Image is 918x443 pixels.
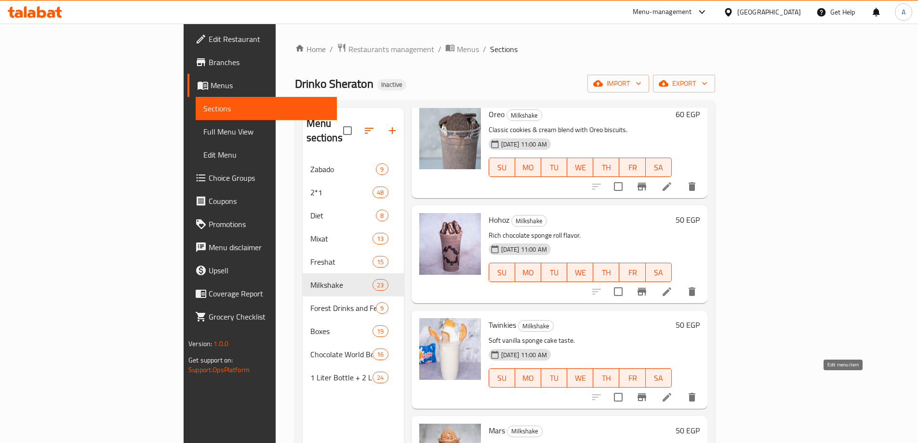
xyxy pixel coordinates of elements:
[310,233,373,244] span: Mixat
[497,245,551,254] span: [DATE] 11:00 AM
[650,371,668,385] span: SA
[203,149,329,161] span: Edit Menu
[541,368,567,388] button: TU
[623,161,641,175] span: FR
[619,368,645,388] button: FR
[310,302,376,314] span: Forest Drinks and Feeds
[489,335,672,347] p: Soft vanilla sponge cake taste.
[519,266,537,280] span: MO
[373,350,387,359] span: 16
[676,213,700,227] h6: 50 EGP
[608,282,628,302] span: Select to update
[571,266,589,280] span: WE
[209,172,329,184] span: Choice Groups
[209,265,329,276] span: Upsell
[630,386,653,409] button: Branch-specific-item
[303,343,404,366] div: Chocolate World Boxes16
[518,320,554,332] div: Milkshake
[373,325,388,337] div: items
[348,43,434,55] span: Restaurants management
[737,7,801,17] div: [GEOGRAPHIC_DATA]
[303,320,404,343] div: Boxes19
[187,27,337,51] a: Edit Restaurant
[623,371,641,385] span: FR
[373,233,388,244] div: items
[188,363,250,376] a: Support.OpsPlatform
[213,337,228,350] span: 1.0.0
[337,43,434,55] a: Restaurants management
[445,43,479,55] a: Menus
[650,161,668,175] span: SA
[419,107,481,169] img: Oreo
[310,210,376,221] span: Diet
[497,140,551,149] span: [DATE] 11:00 AM
[489,124,672,136] p: Classic cookies & cream blend with Oreo biscuits.
[597,266,615,280] span: TH
[303,204,404,227] div: Diet8
[381,119,404,142] button: Add section
[187,305,337,328] a: Grocery Checklist
[680,386,704,409] button: delete
[187,282,337,305] a: Coverage Report
[376,211,387,220] span: 8
[493,161,511,175] span: SU
[489,368,515,388] button: SU
[373,372,388,383] div: items
[377,79,406,91] div: Inactive
[489,107,505,121] span: Oreo
[209,195,329,207] span: Coupons
[680,280,704,303] button: delete
[490,43,518,55] span: Sections
[187,213,337,236] a: Promotions
[567,368,593,388] button: WE
[519,161,537,175] span: MO
[512,215,546,227] span: Milkshake
[593,368,619,388] button: TH
[515,368,541,388] button: MO
[310,349,373,360] span: Chocolate World Boxes
[507,426,543,437] div: Milkshake
[187,74,337,97] a: Menus
[310,163,376,175] span: Zabado
[633,6,692,18] div: Menu-management
[489,158,515,177] button: SU
[597,161,615,175] span: TH
[593,158,619,177] button: TH
[196,97,337,120] a: Sections
[303,273,404,296] div: Milkshake23
[303,250,404,273] div: Freshat15
[419,213,481,275] img: Hohoz
[303,154,404,393] nav: Menu sections
[209,218,329,230] span: Promotions
[373,279,388,291] div: items
[619,263,645,282] button: FR
[650,266,668,280] span: SA
[457,43,479,55] span: Menus
[303,181,404,204] div: 2*148
[196,120,337,143] a: Full Menu View
[489,263,515,282] button: SU
[519,371,537,385] span: MO
[188,337,212,350] span: Version:
[310,279,373,291] span: Milkshake
[541,158,567,177] button: TU
[376,210,388,221] div: items
[623,266,641,280] span: FR
[209,288,329,299] span: Coverage Report
[209,33,329,45] span: Edit Restaurant
[187,259,337,282] a: Upsell
[376,165,387,174] span: 9
[376,302,388,314] div: items
[203,126,329,137] span: Full Menu View
[619,158,645,177] button: FR
[497,350,551,360] span: [DATE] 11:00 AM
[377,81,406,89] span: Inactive
[209,311,329,322] span: Grocery Checklist
[595,78,641,90] span: import
[597,371,615,385] span: TH
[646,158,672,177] button: SA
[507,110,542,121] span: Milkshake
